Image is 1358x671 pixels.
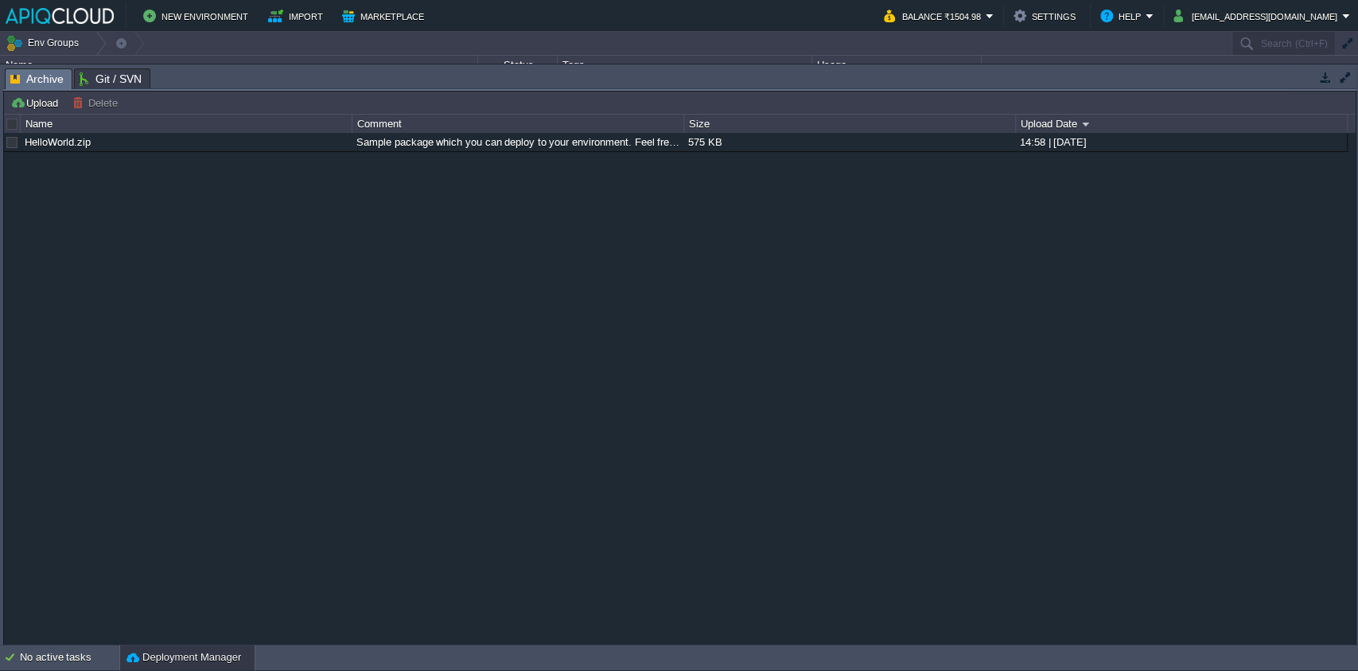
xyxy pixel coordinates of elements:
div: No active tasks [20,645,119,670]
button: [EMAIL_ADDRESS][DOMAIN_NAME] [1173,6,1342,25]
img: APIQCloud [6,8,114,24]
button: Balance ₹1504.98 [884,6,986,25]
div: Upload Date [1017,115,1347,133]
button: New Environment [143,6,253,25]
div: Status [479,56,557,74]
button: Help [1100,6,1146,25]
div: Size [685,115,1015,133]
button: Delete [72,96,123,110]
a: HelloWorld.zip [25,136,91,148]
div: Name [2,56,477,74]
span: Archive [10,69,64,89]
div: Tags [558,56,811,74]
span: Git / SVN [80,69,142,88]
button: Marketplace [342,6,429,25]
button: Import [268,6,328,25]
button: Settings [1014,6,1080,25]
div: Usage [813,56,981,74]
div: Sample package which you can deploy to your environment. Feel free to delete and upload a package... [352,133,683,151]
div: 575 KB [684,133,1014,151]
button: Deployment Manager [126,650,241,665]
button: Env Groups [6,32,84,54]
button: Upload [10,96,63,110]
div: Name [21,115,352,133]
div: Comment [353,115,683,133]
div: 14:58 | [DATE] [1016,133,1346,151]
